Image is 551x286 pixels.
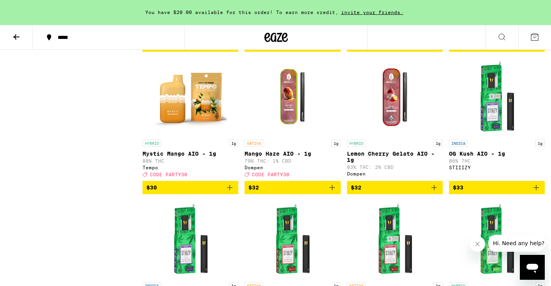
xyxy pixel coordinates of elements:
p: Mystic Mango AIO - 1g [143,151,238,157]
p: 86% THC [449,158,545,163]
div: STIIIZY [449,165,545,170]
span: You have $20.00 available for this order! To earn more credit, [145,10,338,15]
img: STIIIZY - Orange Sunset AIO - 1g [356,200,434,278]
img: STIIIZY - Watermelon Z AIO - 1g [151,200,229,278]
p: 88% THC [143,158,238,163]
a: Open page for OG Kush AIO - 1g from STIIIZY [449,58,545,181]
img: Dompen - Lemon Cherry Gelato AIO - 1g [356,58,434,136]
a: Open page for Mango Haze AIO - 1g from Dompen [245,58,340,181]
p: 83% THC: 2% CBD [347,165,443,170]
p: 1g [229,140,238,147]
iframe: Message from company [488,235,545,252]
p: 1g [331,140,341,147]
p: OG Kush AIO - 1g [449,151,545,157]
span: CODE PARTY30 [150,172,187,177]
div: Dompen [347,171,443,176]
span: $32 [248,184,259,191]
a: Open page for Lemon Cherry Gelato AIO - 1g from Dompen [347,58,443,181]
p: 1g [535,140,545,147]
p: HYBRID [143,140,161,147]
button: Add to bag [245,181,340,194]
p: INDICA [449,140,468,147]
img: Tempo - Mystic Mango AIO - 1g [151,58,229,136]
button: Add to bag [347,181,443,194]
p: SATIVA [245,140,263,147]
span: $32 [351,184,361,191]
span: $30 [146,184,157,191]
p: 1g [433,140,443,147]
span: invite your friends. [338,10,406,15]
p: HYBRID [347,140,366,147]
img: STIIIZY - Blue Dream AIO - 1g [253,200,331,278]
img: STIIIZY - OG Kush AIO - 1g [458,58,536,136]
p: Mango Haze AIO - 1g [245,151,340,157]
img: STIIIZY - Pineapple Express AIO - 1g [458,200,536,278]
div: Tempo [143,165,238,170]
iframe: Button to launch messaging window [520,255,545,280]
p: 79% THC: 1% CBD [245,158,340,163]
a: Open page for Mystic Mango AIO - 1g from Tempo [143,58,238,181]
p: Lemon Cherry Gelato AIO - 1g [347,151,443,163]
span: CODE PARTY30 [252,172,289,177]
button: Add to bag [449,181,545,194]
span: $33 [453,184,463,191]
iframe: Close message [470,236,485,252]
button: Add to bag [143,181,238,194]
img: Dompen - Mango Haze AIO - 1g [253,58,331,136]
div: Dompen [245,165,340,170]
